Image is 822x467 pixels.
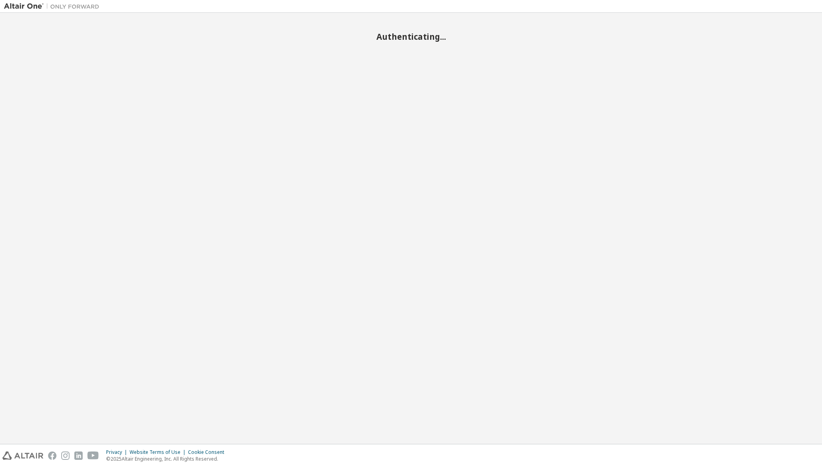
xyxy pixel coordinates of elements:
img: Altair One [4,2,103,10]
div: Cookie Consent [188,449,229,455]
img: youtube.svg [87,451,99,460]
img: altair_logo.svg [2,451,43,460]
img: linkedin.svg [74,451,83,460]
div: Website Terms of Use [130,449,188,455]
div: Privacy [106,449,130,455]
p: © 2025 Altair Engineering, Inc. All Rights Reserved. [106,455,229,462]
img: instagram.svg [61,451,70,460]
img: facebook.svg [48,451,56,460]
h2: Authenticating... [4,31,818,42]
